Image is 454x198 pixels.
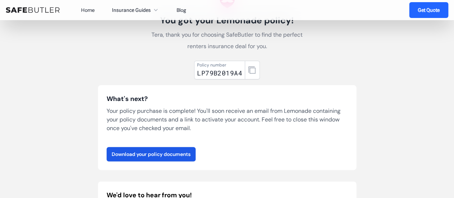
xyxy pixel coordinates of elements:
[107,107,348,133] p: Your policy purchase is complete! You'll soon receive an email from Lemonade containing your poli...
[197,62,242,68] div: Policy number
[81,7,95,13] a: Home
[177,7,186,13] a: Blog
[409,2,448,18] a: Get Quote
[6,7,60,13] img: SafeButler Text Logo
[107,94,348,104] h3: What's next?
[112,6,159,14] button: Insurance Guides
[147,15,308,26] h1: You got your Lemonade policy!
[147,29,308,52] p: Tera, thank you for choosing SafeButler to find the perfect renters insurance deal for you.
[107,147,196,161] a: Download your policy documents
[197,68,242,78] div: LP79B2019A4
